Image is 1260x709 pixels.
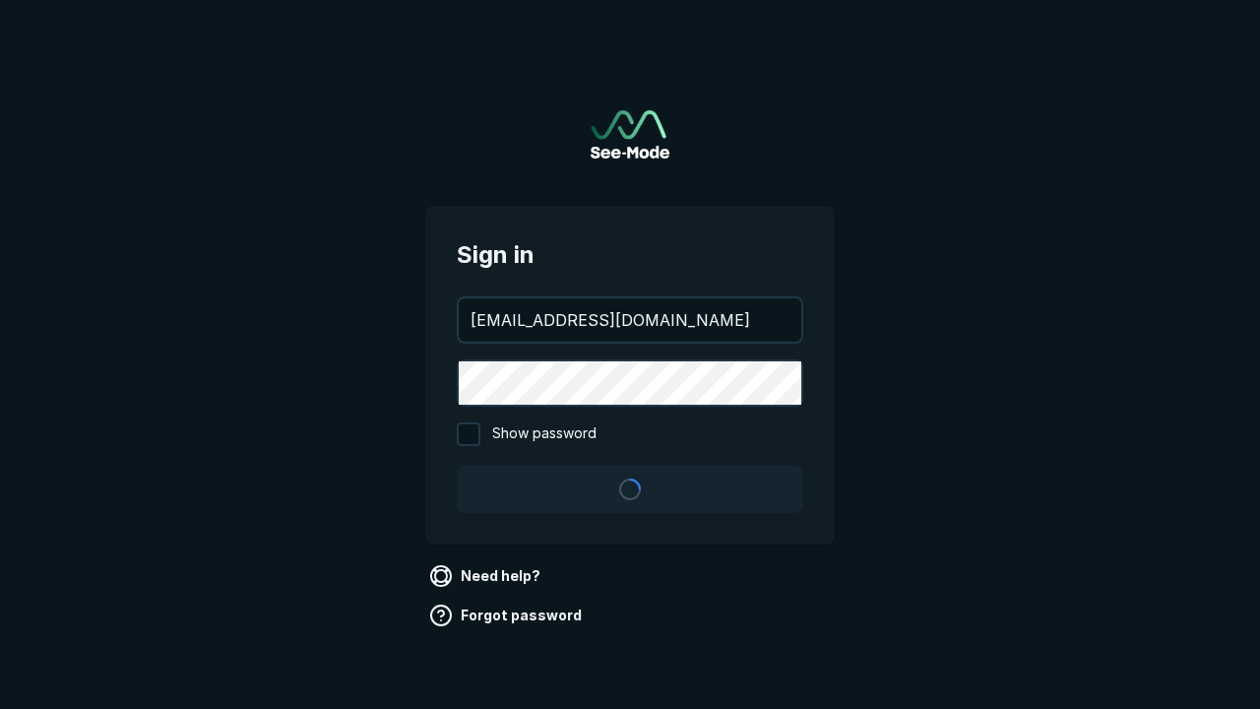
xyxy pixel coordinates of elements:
span: Show password [492,422,597,446]
a: Forgot password [425,600,590,631]
span: Sign in [457,237,803,273]
img: See-Mode Logo [591,110,669,159]
input: your@email.com [459,298,801,342]
a: Go to sign in [591,110,669,159]
a: Need help? [425,560,548,592]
